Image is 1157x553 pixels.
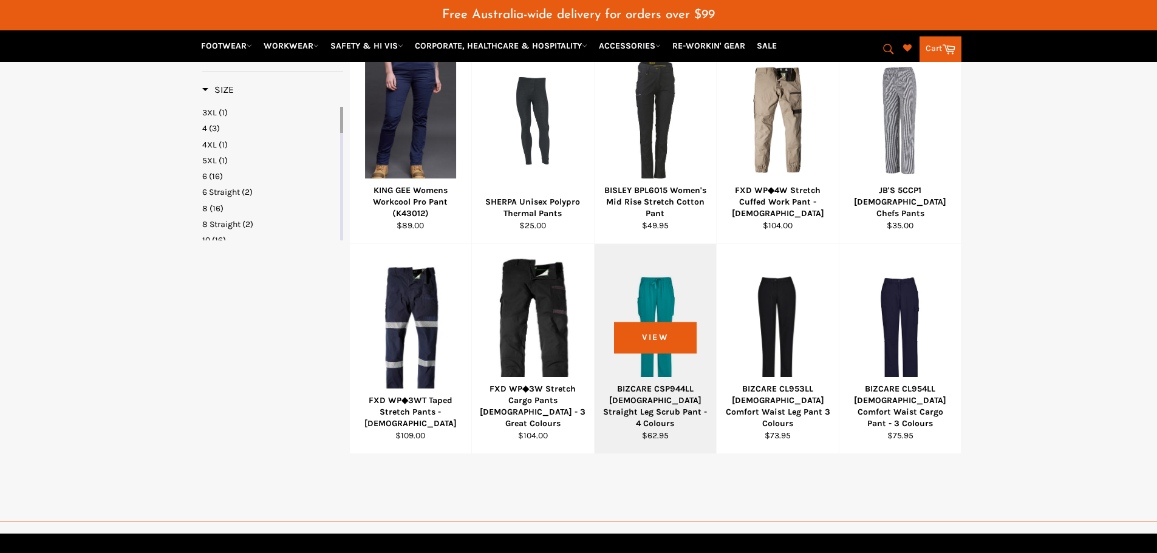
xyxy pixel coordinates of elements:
[202,186,338,198] a: 6 Straight
[602,185,709,220] div: BISLEY BPL6015 Women's Mid Rise Stretch Cotton Pant
[202,84,234,95] span: Size
[202,155,338,166] a: 5XL
[847,185,954,220] div: JB'S 5CCP1 [DEMOGRAPHIC_DATA] Chefs Pants
[349,244,472,454] a: FXD WP◆3WT Taped Stretch Pants - LadiesFXD WP◆3WT Taped Stretch Pants - [DEMOGRAPHIC_DATA]$109.00
[480,196,587,220] div: SHERPA Unisex Polypro Thermal Pants
[219,155,228,166] span: (1)
[357,185,464,220] div: KING GEE Womens Workcool Pro Pant (K43012)
[202,219,241,229] span: 8 Straight
[202,203,208,214] span: 8
[725,383,831,430] div: BIZCARE CL953LL [DEMOGRAPHIC_DATA] Comfort Waist Leg Pant 3 Colours
[480,383,587,430] div: FXD WP◆3W Stretch Cargo Pants [DEMOGRAPHIC_DATA] - 3 Great Colours
[602,383,709,430] div: BIZCARE CSP944LL [DEMOGRAPHIC_DATA] Straight Leg Scrub Pant - 4 Colours
[209,171,223,182] span: (16)
[716,244,839,454] a: BIZCARE CL953LL Ladies Comfort Waist Leg Pant 3 ColoursBIZCARE CL953LL [DEMOGRAPHIC_DATA] Comfort...
[594,35,666,56] a: ACCESSORIES
[202,171,207,182] span: 6
[716,34,839,244] a: FXD WP◆4W Stretch Cuffed Work Pant - LadiesFXD WP◆4W Stretch Cuffed Work Pant - [DEMOGRAPHIC_DATA...
[202,171,338,182] a: 6
[202,139,338,151] a: 4XL
[410,35,592,56] a: CORPORATE, HEALTHCARE & HOSPITALITY
[212,235,226,245] span: (16)
[202,203,338,214] a: 8
[349,34,472,244] a: KING GEE Womens Workcool Pro Pant (K43012)KING GEE Womens Workcool Pro Pant (K43012)$89.00
[471,244,594,454] a: FXD WP◆3W Stretch Cargo Pants LADIES - 3 Great ColoursFXD WP◆3W Stretch Cargo Pants [DEMOGRAPHIC_...
[202,107,338,118] a: 3XL
[209,123,220,134] span: (3)
[210,203,224,214] span: (16)
[202,140,217,150] span: 4XL
[839,244,961,454] a: BIZCARE CL954LL Ladies Comfort Waist Cargo Pant - 3 ColoursBIZCARE CL954LL [DEMOGRAPHIC_DATA] Com...
[196,35,257,56] a: FOOTWEAR
[202,219,338,230] a: 8 Straight
[442,8,715,21] span: Free Australia-wide delivery for orders over $99
[594,34,717,244] a: BISLEY BPL6015 Women's Mid Rise Stretch Cotton PantBISLEY BPL6015 Women's Mid Rise Stretch Cotton...
[839,34,961,244] a: JB'S 5CCP1 Ladies Chefs PantsJB'S 5CCP1 [DEMOGRAPHIC_DATA] Chefs Pants$35.00
[202,187,240,197] span: 6 Straight
[752,35,782,56] a: SALE
[471,34,594,244] a: SHERPA Unisex Polypro Thermal PantsSHERPA Unisex Polypro Thermal Pants$25.00
[725,185,831,220] div: FXD WP◆4W Stretch Cuffed Work Pant - [DEMOGRAPHIC_DATA]
[219,140,228,150] span: (1)
[242,219,253,229] span: (2)
[202,234,338,246] a: 10
[357,395,464,430] div: FXD WP◆3WT Taped Stretch Pants - [DEMOGRAPHIC_DATA]
[667,35,750,56] a: RE-WORKIN' GEAR
[202,84,234,96] h3: Size
[202,123,207,134] span: 4
[326,35,408,56] a: SAFETY & HI VIS
[202,155,217,166] span: 5XL
[847,383,954,430] div: BIZCARE CL954LL [DEMOGRAPHIC_DATA] Comfort Waist Cargo Pant - 3 Colours
[920,36,961,62] a: Cart
[259,35,324,56] a: WORKWEAR
[242,187,253,197] span: (2)
[202,107,217,118] span: 3XL
[219,107,228,118] span: (1)
[594,244,717,454] a: BIZCARE CSP944LL Ladies Straight Leg Scrub Pant - 4 ColoursBIZCARE CSP944LL [DEMOGRAPHIC_DATA] St...
[202,235,210,245] span: 10
[202,123,338,134] a: 4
